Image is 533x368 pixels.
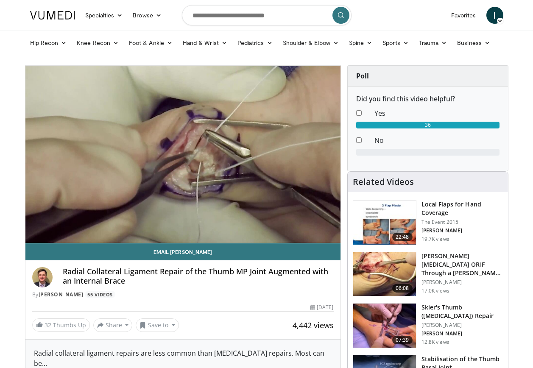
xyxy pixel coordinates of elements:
[30,11,75,20] img: VuMedi Logo
[25,34,72,51] a: Hip Recon
[124,34,178,51] a: Foot & Ankle
[63,267,334,285] h4: Radial Collateral Ligament Repair of the Thumb MP Joint Augmented with an Internal Brace
[72,34,124,51] a: Knee Recon
[421,219,503,226] p: The Event 2015
[128,7,167,24] a: Browse
[421,252,503,277] h3: [PERSON_NAME][MEDICAL_DATA] ORIF Through a [PERSON_NAME] Approach
[278,34,344,51] a: Shoulder & Elbow
[353,200,503,245] a: 22:48 Local Flaps for Hand Coverage The Event 2015 [PERSON_NAME] 19.7K views
[421,279,503,286] p: [PERSON_NAME]
[421,227,503,234] p: [PERSON_NAME]
[93,318,133,332] button: Share
[353,177,414,187] h4: Related Videos
[353,303,503,348] a: 07:39 Skier's Thumb ([MEDICAL_DATA]) Repair [PERSON_NAME] [PERSON_NAME] 12.8K views
[452,34,495,51] a: Business
[421,330,503,337] p: [PERSON_NAME]
[421,200,503,217] h3: Local Flaps for Hand Coverage
[414,34,452,51] a: Trauma
[368,108,506,118] dd: Yes
[310,304,333,311] div: [DATE]
[392,233,413,241] span: 22:48
[136,318,179,332] button: Save to
[377,34,414,51] a: Sports
[421,287,449,294] p: 17.0K views
[178,34,232,51] a: Hand & Wrist
[421,303,503,320] h3: Skier's Thumb ([MEDICAL_DATA]) Repair
[32,267,53,287] img: Avatar
[486,7,503,24] a: I
[85,291,116,298] a: 55 Videos
[353,252,416,296] img: af335e9d-3f89-4d46-97d1-d9f0cfa56dd9.150x105_q85_crop-smart_upscale.jpg
[182,5,352,25] input: Search topics, interventions
[344,34,377,51] a: Spine
[293,320,334,330] span: 4,442 views
[39,291,84,298] a: [PERSON_NAME]
[392,284,413,293] span: 06:08
[353,304,416,348] img: cf79e27c-792e-4c6a-b4db-18d0e20cfc31.150x105_q85_crop-smart_upscale.jpg
[421,339,449,346] p: 12.8K views
[356,71,369,81] strong: Poll
[392,336,413,344] span: 07:39
[32,318,90,332] a: 32 Thumbs Up
[421,322,503,329] p: [PERSON_NAME]
[25,66,340,243] video-js: Video Player
[356,122,500,128] div: 36
[446,7,481,24] a: Favorites
[80,7,128,24] a: Specialties
[25,243,340,260] a: Email [PERSON_NAME]
[356,95,500,103] h6: Did you find this video helpful?
[421,236,449,243] p: 19.7K views
[45,321,51,329] span: 32
[368,135,506,145] dd: No
[232,34,278,51] a: Pediatrics
[32,291,334,298] div: By
[353,201,416,245] img: b6f583b7-1888-44fa-9956-ce612c416478.150x105_q85_crop-smart_upscale.jpg
[353,252,503,297] a: 06:08 [PERSON_NAME][MEDICAL_DATA] ORIF Through a [PERSON_NAME] Approach [PERSON_NAME] 17.0K views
